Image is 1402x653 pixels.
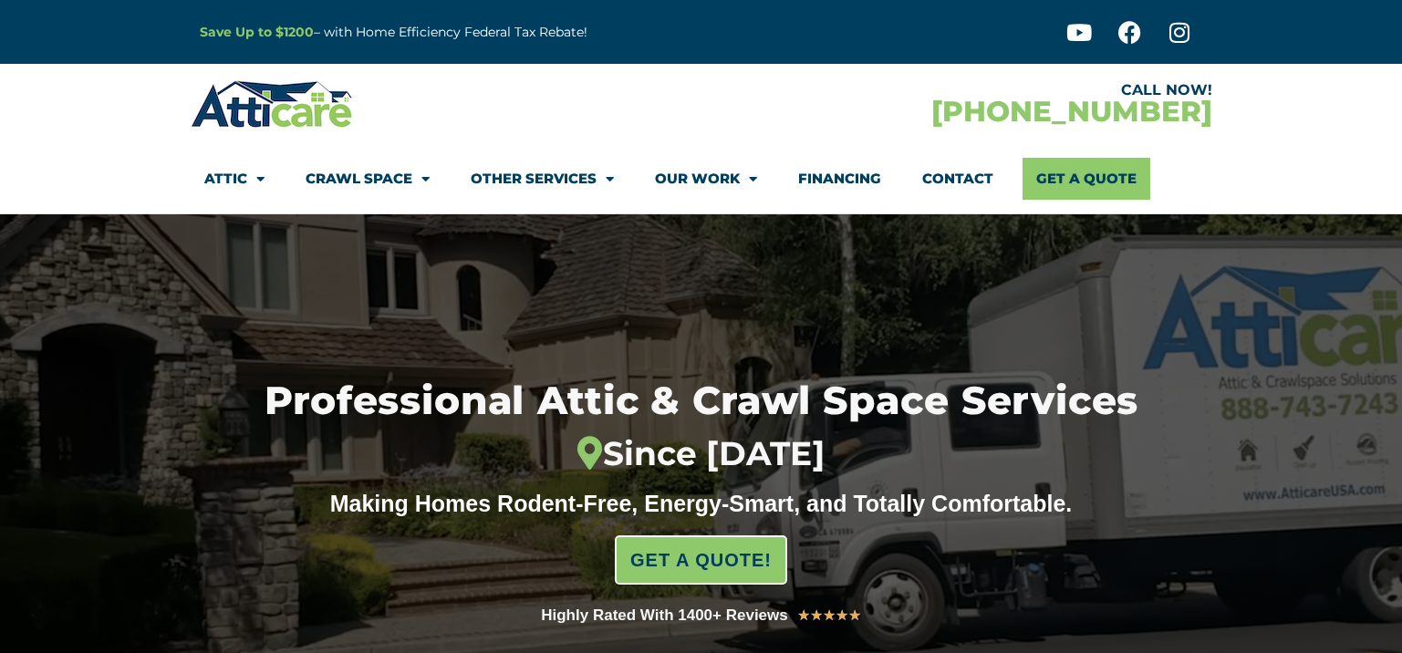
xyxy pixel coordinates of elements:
a: Other Services [471,158,614,200]
a: Crawl Space [306,158,430,200]
a: Attic [204,158,265,200]
i: ★ [797,604,810,627]
a: Financing [798,158,881,200]
h1: Professional Attic & Crawl Space Services [174,381,1228,474]
i: ★ [836,604,848,627]
i: ★ [810,604,823,627]
i: ★ [848,604,861,627]
a: Save Up to $1200 [200,24,314,40]
a: Get A Quote [1023,158,1150,200]
div: CALL NOW! [701,83,1212,98]
div: Since [DATE] [174,435,1228,474]
i: ★ [823,604,836,627]
p: – with Home Efficiency Federal Tax Rebate! [200,22,791,43]
a: GET A QUOTE! [615,535,787,585]
div: Highly Rated With 1400+ Reviews [541,603,788,628]
a: Our Work [655,158,757,200]
a: Contact [922,158,993,200]
span: GET A QUOTE! [630,542,772,578]
div: Making Homes Rodent-Free, Energy-Smart, and Totally Comfortable. [296,490,1107,517]
nav: Menu [204,158,1199,200]
div: 5/5 [797,604,861,627]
